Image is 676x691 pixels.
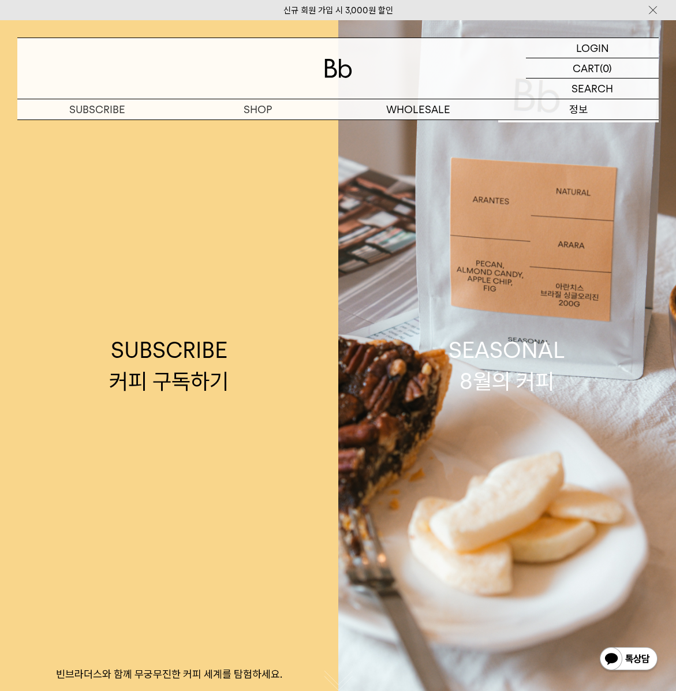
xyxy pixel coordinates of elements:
[178,99,338,119] a: SHOP
[526,38,659,58] a: LOGIN
[498,120,659,140] a: 브랜드
[498,99,659,119] p: 정보
[572,79,613,99] p: SEARCH
[338,99,499,119] p: WHOLESALE
[17,99,178,119] a: SUBSCRIBE
[600,58,612,78] p: (0)
[526,58,659,79] a: CART (0)
[573,58,600,78] p: CART
[109,335,229,396] div: SUBSCRIBE 커피 구독하기
[324,59,352,78] img: 로고
[576,38,609,58] p: LOGIN
[283,5,393,16] a: 신규 회원 가입 시 3,000원 할인
[599,646,659,674] img: 카카오톡 채널 1:1 채팅 버튼
[449,335,565,396] div: SEASONAL 8월의 커피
